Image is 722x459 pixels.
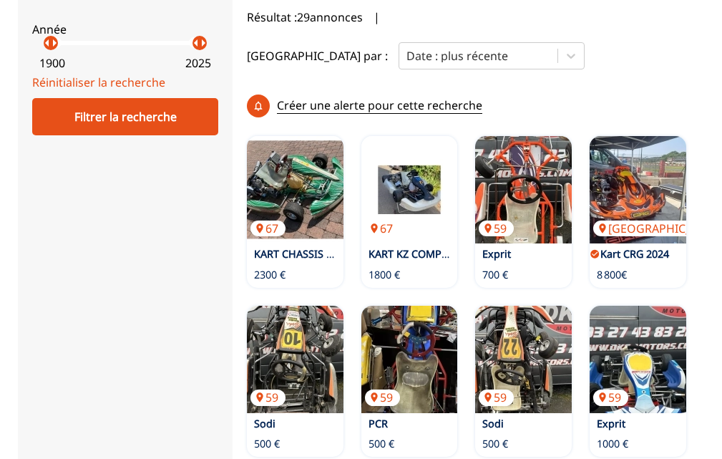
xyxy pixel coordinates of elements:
[482,247,511,261] a: Exprit
[600,247,669,261] a: Kart CRG 2024
[475,306,572,413] img: Sodi
[597,417,625,430] a: Exprit
[475,306,572,413] a: Sodi59
[187,34,205,52] p: arrow_left
[590,306,686,413] img: Exprit
[247,306,343,413] img: Sodi
[369,268,400,282] p: 1800 €
[365,390,400,405] p: 59
[482,268,508,282] p: 700 €
[254,417,275,430] a: Sodi
[361,306,458,413] img: PCR
[369,437,394,451] p: 500 €
[250,390,286,405] p: 59
[39,55,65,71] p: 1900
[32,21,218,37] p: Année
[277,97,482,114] p: Créer une alerte pour cette recherche
[475,136,572,243] img: Exprit
[254,268,286,282] p: 2300 €
[250,221,286,236] p: 67
[597,268,627,282] p: 8 800€
[254,437,280,451] p: 500 €
[479,390,514,405] p: 59
[39,34,56,52] p: arrow_left
[479,221,514,236] p: 59
[185,55,211,71] p: 2025
[361,306,458,413] a: PCR59
[590,306,686,413] a: Exprit59
[247,136,343,243] img: KART CHASSIS TONYKART à MOTEUR IAME X30
[369,417,388,430] a: PCR
[590,136,686,243] img: Kart CRG 2024
[361,136,458,243] img: KART KZ COMPLET CHASSIS HAASE + MOTEUR PAVESI
[482,437,508,451] p: 500 €
[475,136,572,243] a: Exprit59
[247,306,343,413] a: Sodi59
[32,74,165,90] a: Réinitialiser la recherche
[247,48,388,64] p: [GEOGRAPHIC_DATA] par :
[247,9,363,25] span: Résultat : 29 annonces
[374,9,380,25] span: |
[32,98,218,135] div: Filtrer la recherche
[361,136,458,243] a: KART KZ COMPLET CHASSIS HAASE + MOTEUR PAVESI67
[195,34,212,52] p: arrow_right
[247,136,343,243] a: KART CHASSIS TONYKART à MOTEUR IAME X3067
[482,417,504,430] a: Sodi
[46,34,63,52] p: arrow_right
[365,221,400,236] p: 67
[254,247,481,261] a: KART CHASSIS TONYKART à MOTEUR IAME X30
[593,390,628,405] p: 59
[590,136,686,243] a: Kart CRG 2024[GEOGRAPHIC_DATA]
[597,437,628,451] p: 1000 €
[369,247,677,261] a: KART KZ COMPLET CHASSIS [PERSON_NAME] + MOTEUR PAVESI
